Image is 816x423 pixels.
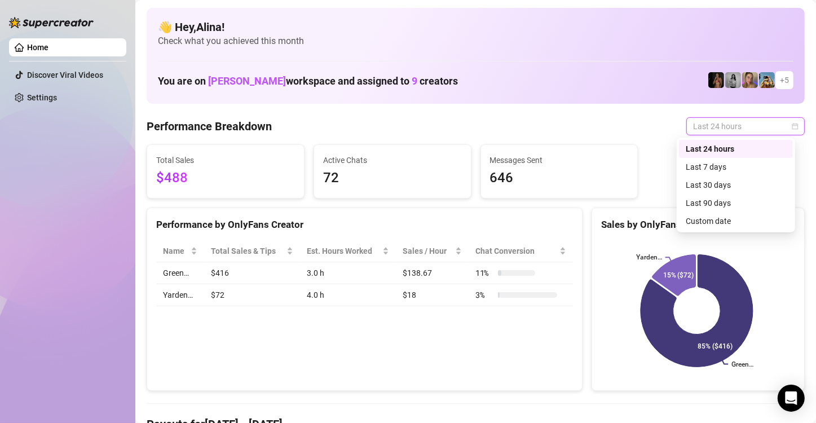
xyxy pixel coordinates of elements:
div: Last 30 days [686,179,786,191]
td: 4.0 h [300,284,396,306]
span: Check what you achieved this month [158,35,793,47]
span: $488 [156,168,295,189]
div: Open Intercom Messenger [778,385,805,412]
td: Yarden… [156,284,204,306]
h4: 👋 Hey, Alina ! [158,19,793,35]
td: $416 [204,262,299,284]
span: 9 [412,75,417,87]
span: Last 24 hours [693,118,798,135]
span: Chat Conversion [475,245,557,257]
text: Yarden… [636,253,661,261]
div: Custom date [679,212,793,230]
span: + 5 [780,74,789,86]
div: Performance by OnlyFans Creator [156,217,573,232]
img: logo-BBDzfeDw.svg [9,17,94,28]
h1: You are on workspace and assigned to creators [158,75,458,87]
th: Chat Conversion [469,240,573,262]
div: Custom date [686,215,786,227]
span: Total Sales & Tips [211,245,284,257]
th: Sales / Hour [396,240,469,262]
td: $72 [204,284,299,306]
td: $138.67 [396,262,469,284]
div: Last 7 days [686,161,786,173]
div: Last 7 days [679,158,793,176]
div: Sales by OnlyFans Creator [601,217,795,232]
h4: Performance Breakdown [147,118,272,134]
div: Last 24 hours [679,140,793,158]
div: Last 90 days [679,194,793,212]
span: Messages Sent [490,154,629,166]
span: 646 [490,168,629,189]
span: [PERSON_NAME] [208,75,286,87]
td: 3.0 h [300,262,396,284]
span: 72 [323,168,462,189]
img: Cherry [742,72,758,88]
div: Last 24 hours [686,143,786,155]
div: Est. Hours Worked [307,245,380,257]
a: Settings [27,93,57,102]
span: Total Sales [156,154,295,166]
div: Last 90 days [686,197,786,209]
a: Home [27,43,48,52]
th: Total Sales & Tips [204,240,299,262]
td: $18 [396,284,469,306]
span: Active Chats [323,154,462,166]
td: Green… [156,262,204,284]
th: Name [156,240,204,262]
span: Sales / Hour [403,245,453,257]
img: Babydanix [759,72,775,88]
span: 3 % [475,289,493,301]
text: Green… [731,360,753,368]
span: calendar [792,123,799,130]
img: A [725,72,741,88]
span: 11 % [475,267,493,279]
a: Discover Viral Videos [27,70,103,80]
img: the_bohema [708,72,724,88]
span: Name [163,245,188,257]
div: Last 30 days [679,176,793,194]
